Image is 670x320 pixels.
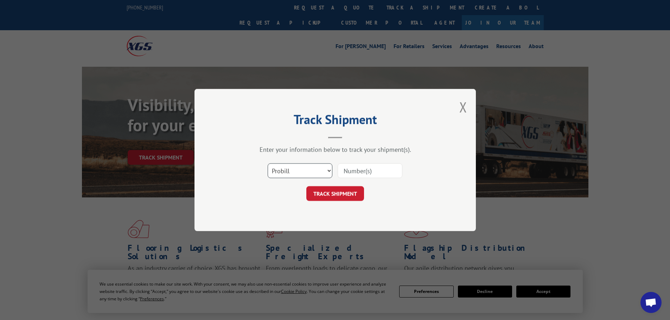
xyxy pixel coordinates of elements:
[640,292,662,313] div: Open chat
[338,163,402,178] input: Number(s)
[306,186,364,201] button: TRACK SHIPMENT
[459,98,467,116] button: Close modal
[230,115,441,128] h2: Track Shipment
[230,145,441,154] div: Enter your information below to track your shipment(s).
